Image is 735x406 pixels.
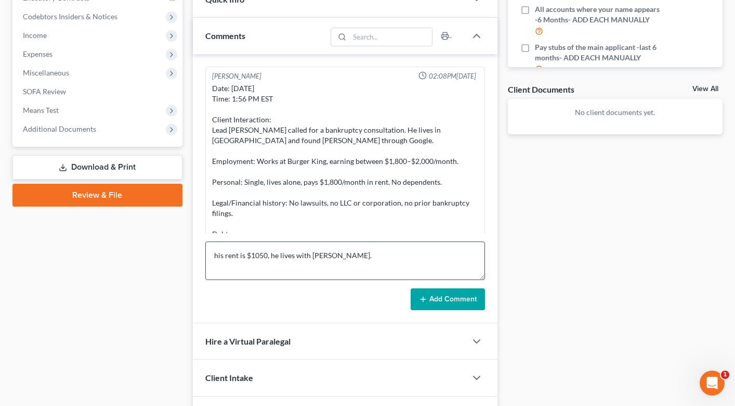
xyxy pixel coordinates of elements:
span: Additional Documents [23,124,96,133]
span: Means Test [23,106,59,115]
span: Client Intake [205,373,253,383]
div: [PERSON_NAME] [212,71,261,81]
span: Hire a Virtual Paralegal [205,336,291,346]
span: Expenses [23,49,52,58]
iframe: Intercom live chat [700,371,725,396]
a: Download & Print [12,155,182,180]
p: No client documents yet. [516,107,714,118]
span: 02:08PM[DATE] [429,71,476,81]
span: Codebtors Insiders & Notices [23,12,117,21]
span: SOFA Review [23,87,66,96]
input: Search... [349,28,432,46]
a: View All [692,85,718,93]
span: Comments [205,31,245,41]
span: 1 [721,371,729,379]
span: Income [23,31,47,40]
span: All accounts where your name appears -6 Months- ADD EACH MANUALLY [535,4,660,25]
div: Client Documents [508,84,574,95]
span: Pay stubs of the main applicant -last 6 months- ADD EACH MANUALLY [535,42,660,63]
span: Miscellaneous [23,68,69,77]
a: SOFA Review [15,82,182,101]
button: Add Comment [411,288,485,310]
a: Review & File [12,184,182,207]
